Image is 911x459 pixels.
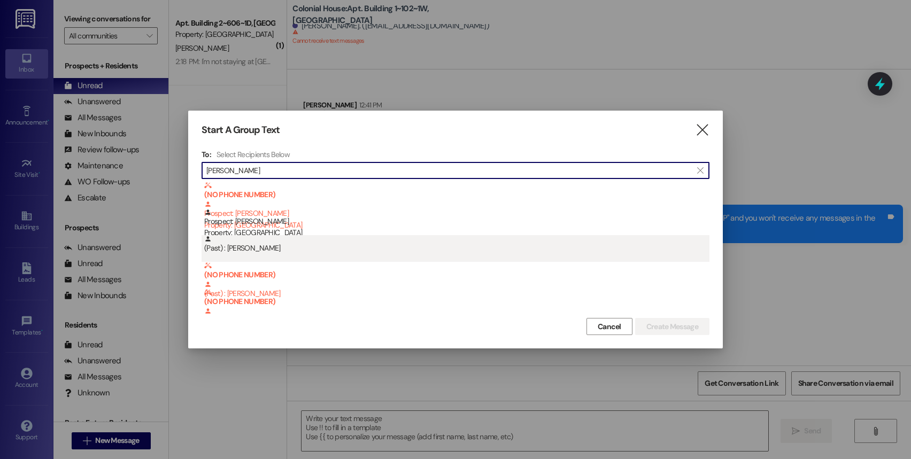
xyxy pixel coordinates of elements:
b: (NO PHONE NUMBER) [204,289,709,306]
div: (NO PHONE NUMBER) Prospect: [PERSON_NAME]Property: [GEOGRAPHIC_DATA] [202,182,709,208]
div: (Past) : [PERSON_NAME] [202,235,709,262]
button: Clear text [692,162,709,178]
div: (Past) : [PERSON_NAME] [204,289,709,326]
div: Prospect: [PERSON_NAME] [204,208,709,239]
h3: Start A Group Text [202,124,280,136]
div: Prospect: [PERSON_NAME]Property: [GEOGRAPHIC_DATA] [202,208,709,235]
div: (Past) : [PERSON_NAME] [204,262,709,300]
span: Cancel [598,321,621,332]
div: (NO PHONE NUMBER) (Past) : [PERSON_NAME] [202,289,709,315]
b: (NO PHONE NUMBER) [204,182,709,199]
button: Cancel [586,318,632,335]
input: Search for any contact or apartment [206,163,692,178]
div: (Past) : [PERSON_NAME] [204,235,709,254]
span: Create Message [646,321,698,332]
b: (NO PHONE NUMBER) [204,262,709,279]
h3: To: [202,150,211,159]
button: Create Message [635,318,709,335]
i:  [695,125,709,136]
div: Prospect: [PERSON_NAME] [204,182,709,231]
div: Property: [GEOGRAPHIC_DATA] [204,227,709,238]
h4: Select Recipients Below [217,150,290,159]
div: (NO PHONE NUMBER) (Past) : [PERSON_NAME] [202,262,709,289]
i:  [697,166,703,175]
